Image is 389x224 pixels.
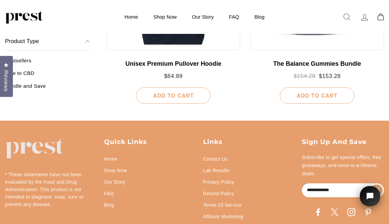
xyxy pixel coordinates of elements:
[2,70,11,91] span: Reviews
[203,153,228,165] a: Contact Us
[5,83,90,94] a: Bundle and Save
[104,199,114,211] a: Blog
[104,165,127,176] a: Shop Now
[248,10,271,23] a: Blog
[5,70,90,81] a: New to CBD
[297,93,337,99] span: Add To Cart
[118,10,271,23] ul: Primary
[257,73,377,80] div: $153.28
[203,188,234,199] a: Refund Policy
[203,138,285,146] p: Links
[222,10,246,23] a: FAQ
[5,58,90,69] a: Bestsellers
[118,10,145,23] a: Home
[104,188,114,199] a: FAQ
[294,73,315,79] span: $154.28
[153,93,194,99] span: Add To Cart
[203,211,244,222] a: Affiliate Marketing
[5,32,90,51] button: Product Type
[5,171,87,208] p: * These statements have not been evaluated by the Food and Drug Administration. This product is n...
[351,177,389,224] iframe: Tidio Chat
[104,153,117,165] a: Home
[203,176,235,188] a: Privacy Policy
[113,73,233,80] div: $64.89
[302,138,384,146] p: Sign up and save
[147,10,183,23] a: Shop Now
[104,138,186,146] p: Quick Links
[185,10,220,23] a: Our Story
[257,60,377,68] div: The Balance Gummies Bundle
[104,176,126,188] a: Our Story
[5,10,42,24] img: PREST ORGANICS
[203,165,230,176] a: Lab Results
[203,199,242,211] a: Terms Of Service
[302,153,384,178] p: Subscribe to get special offers, free giveaways, and once-in-a-lifetime deals.
[113,60,233,68] div: Unisex Premium Pullover Hoodie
